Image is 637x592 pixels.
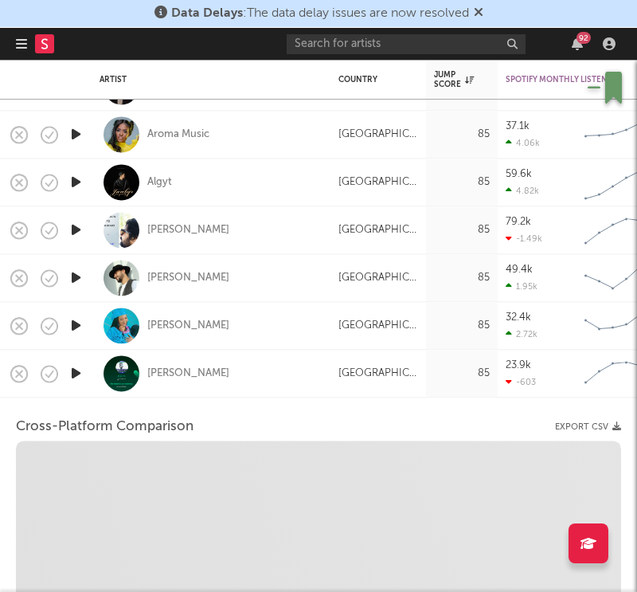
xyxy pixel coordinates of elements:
div: -603 [506,377,536,387]
div: 3.61k [506,90,537,100]
a: [PERSON_NAME] [147,271,229,285]
div: [GEOGRAPHIC_DATA] [338,173,418,192]
div: 4.06k [506,138,540,148]
div: 23.9k [506,360,531,370]
div: 59.6k [506,169,532,179]
span: : The data delay issues are now resolved [171,7,469,20]
div: 4.82k [506,186,539,196]
div: [GEOGRAPHIC_DATA] [338,125,418,144]
div: 85 [434,316,490,335]
div: 85 [434,125,490,144]
span: Data Delays [171,7,243,20]
input: Search for artists [287,34,526,54]
a: Aroma Music [147,127,209,142]
div: 85 [434,364,490,383]
div: -1.49k [506,233,542,244]
a: [PERSON_NAME] [147,223,229,237]
div: 85 [434,173,490,192]
div: [GEOGRAPHIC_DATA] [338,269,418,288]
a: Algyt [147,175,172,190]
div: 79.2k [506,217,531,227]
span: Dismiss [474,7,483,20]
a: [PERSON_NAME] [147,319,229,333]
div: 1.95k [506,281,537,292]
div: [GEOGRAPHIC_DATA] [338,221,418,240]
div: 85 [434,269,490,288]
a: [PERSON_NAME] [147,367,229,381]
div: Artist [100,75,315,84]
div: 37.1k [506,121,530,131]
div: [GEOGRAPHIC_DATA] [338,316,418,335]
div: Country [338,75,410,84]
div: 92 [576,32,591,44]
div: Jump Score [434,70,474,89]
div: Spotify Monthly Listeners [506,75,625,84]
div: 32.4k [506,312,531,323]
span: Cross-Platform Comparison [16,418,193,437]
button: 92 [572,37,583,50]
div: 85 [434,221,490,240]
button: Export CSV [555,422,621,432]
div: 2.72k [506,329,537,339]
div: [GEOGRAPHIC_DATA] [338,364,418,383]
div: 49.4k [506,265,533,275]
